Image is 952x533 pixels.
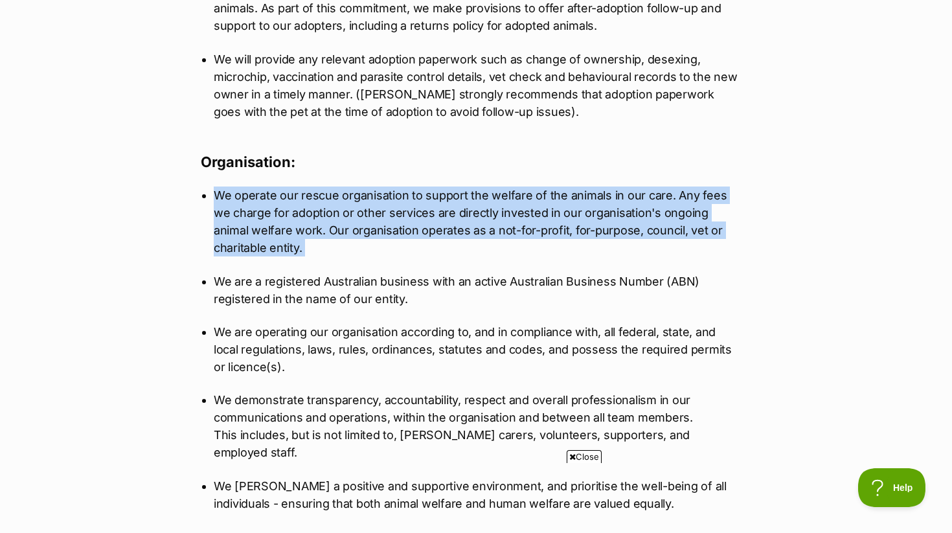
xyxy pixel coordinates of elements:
iframe: Help Scout Beacon - Open [858,468,926,507]
h3: Organisation: [201,153,751,171]
p: We demonstrate transparency, accountability, respect and overall professionalism in our communica... [214,391,738,461]
p: We operate our rescue organisation to support the welfare of the animals in our care. Any fees we... [214,187,738,256]
p: We will provide any relevant adoption paperwork such as change of ownership, desexing, microchip,... [214,51,738,138]
p: We are operating our organisation according to, and in compliance with, all federal, state, and l... [214,323,738,376]
span: Close [567,450,602,463]
p: We are a registered Australian business with an active Australian Business Number (ABN) registere... [214,273,738,308]
iframe: Advertisement [162,468,790,527]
